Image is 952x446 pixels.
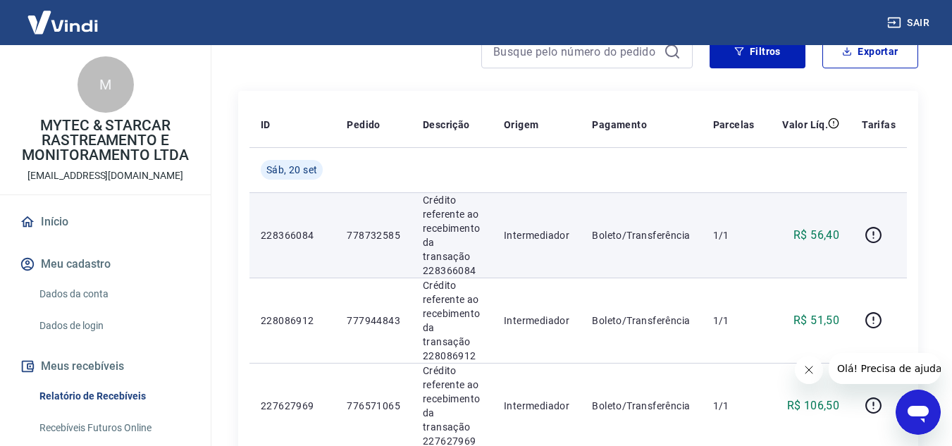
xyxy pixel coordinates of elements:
p: Origem [504,118,538,132]
p: R$ 51,50 [793,312,839,329]
button: Exportar [822,35,918,68]
p: 778732585 [347,228,400,242]
div: M [78,56,134,113]
p: 227627969 [261,399,324,413]
iframe: Fechar mensagem [795,356,823,384]
p: 777944843 [347,314,400,328]
p: Pedido [347,118,380,132]
a: Recebíveis Futuros Online [34,414,194,442]
p: R$ 106,50 [787,397,840,414]
input: Busque pelo número do pedido [493,41,658,62]
button: Filtros [710,35,805,68]
p: Crédito referente ao recebimento da transação 228086912 [423,278,481,363]
span: Olá! Precisa de ajuda? [8,10,118,21]
a: Relatório de Recebíveis [34,382,194,411]
iframe: Mensagem da empresa [829,353,941,384]
button: Meus recebíveis [17,351,194,382]
a: Dados da conta [34,280,194,309]
a: Início [17,206,194,237]
p: Intermediador [504,399,569,413]
p: Valor Líq. [782,118,828,132]
p: Descrição [423,118,470,132]
button: Sair [884,10,935,36]
p: 1/1 [713,314,755,328]
p: Boleto/Transferência [592,399,690,413]
p: ID [261,118,271,132]
iframe: Botão para abrir a janela de mensagens [896,390,941,435]
p: Tarifas [862,118,896,132]
p: Boleto/Transferência [592,228,690,242]
p: 776571065 [347,399,400,413]
p: R$ 56,40 [793,227,839,244]
p: 228086912 [261,314,324,328]
img: Vindi [17,1,109,44]
p: Intermediador [504,314,569,328]
p: Crédito referente ao recebimento da transação 228366084 [423,193,481,278]
p: 1/1 [713,228,755,242]
p: Parcelas [713,118,755,132]
p: 228366084 [261,228,324,242]
p: Intermediador [504,228,569,242]
p: Boleto/Transferência [592,314,690,328]
p: MYTEC & STARCAR RASTREAMENTO E MONITORAMENTO LTDA [11,118,199,163]
p: Pagamento [592,118,647,132]
button: Meu cadastro [17,249,194,280]
p: 1/1 [713,399,755,413]
p: [EMAIL_ADDRESS][DOMAIN_NAME] [27,168,183,183]
span: Sáb, 20 set [266,163,317,177]
a: Dados de login [34,311,194,340]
